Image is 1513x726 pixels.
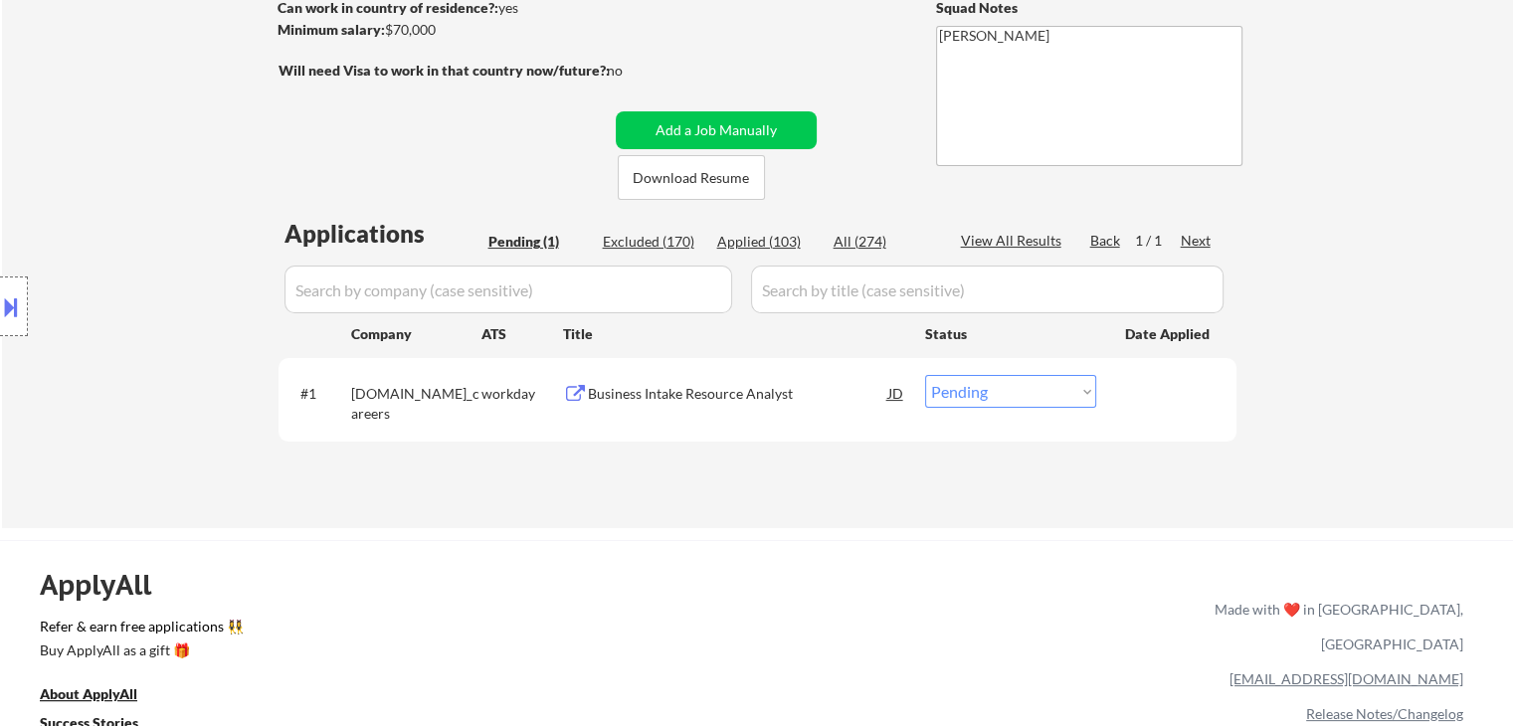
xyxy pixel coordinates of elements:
a: Buy ApplyAll as a gift 🎁 [40,640,239,665]
div: Company [351,324,481,344]
div: ApplyAll [40,568,174,602]
div: Buy ApplyAll as a gift 🎁 [40,643,239,657]
u: About ApplyAll [40,685,137,702]
a: Release Notes/Changelog [1306,705,1463,722]
a: [EMAIL_ADDRESS][DOMAIN_NAME] [1229,670,1463,687]
strong: Will need Visa to work in that country now/future?: [279,62,610,79]
div: workday [481,384,563,404]
input: Search by company (case sensitive) [284,266,732,313]
div: Date Applied [1125,324,1213,344]
div: Pending (1) [488,232,588,252]
div: All (274) [834,232,933,252]
div: no [607,61,663,81]
div: ATS [481,324,563,344]
div: JD [886,375,906,411]
div: Business Intake Resource Analyst [588,384,888,404]
div: Excluded (170) [603,232,702,252]
button: Download Resume [618,155,765,200]
div: Made with ❤️ in [GEOGRAPHIC_DATA], [GEOGRAPHIC_DATA] [1207,592,1463,661]
a: About ApplyAll [40,684,165,709]
div: Back [1090,231,1122,251]
button: Add a Job Manually [616,111,817,149]
div: Status [925,315,1096,351]
div: Applications [284,222,481,246]
strong: Minimum salary: [278,21,385,38]
div: [DOMAIN_NAME]_careers [351,384,481,423]
div: $70,000 [278,20,609,40]
div: 1 / 1 [1135,231,1181,251]
div: Title [563,324,906,344]
div: Next [1181,231,1213,251]
a: Refer & earn free applications 👯‍♀️ [40,620,799,640]
input: Search by title (case sensitive) [751,266,1224,313]
div: View All Results [961,231,1067,251]
div: Applied (103) [717,232,817,252]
